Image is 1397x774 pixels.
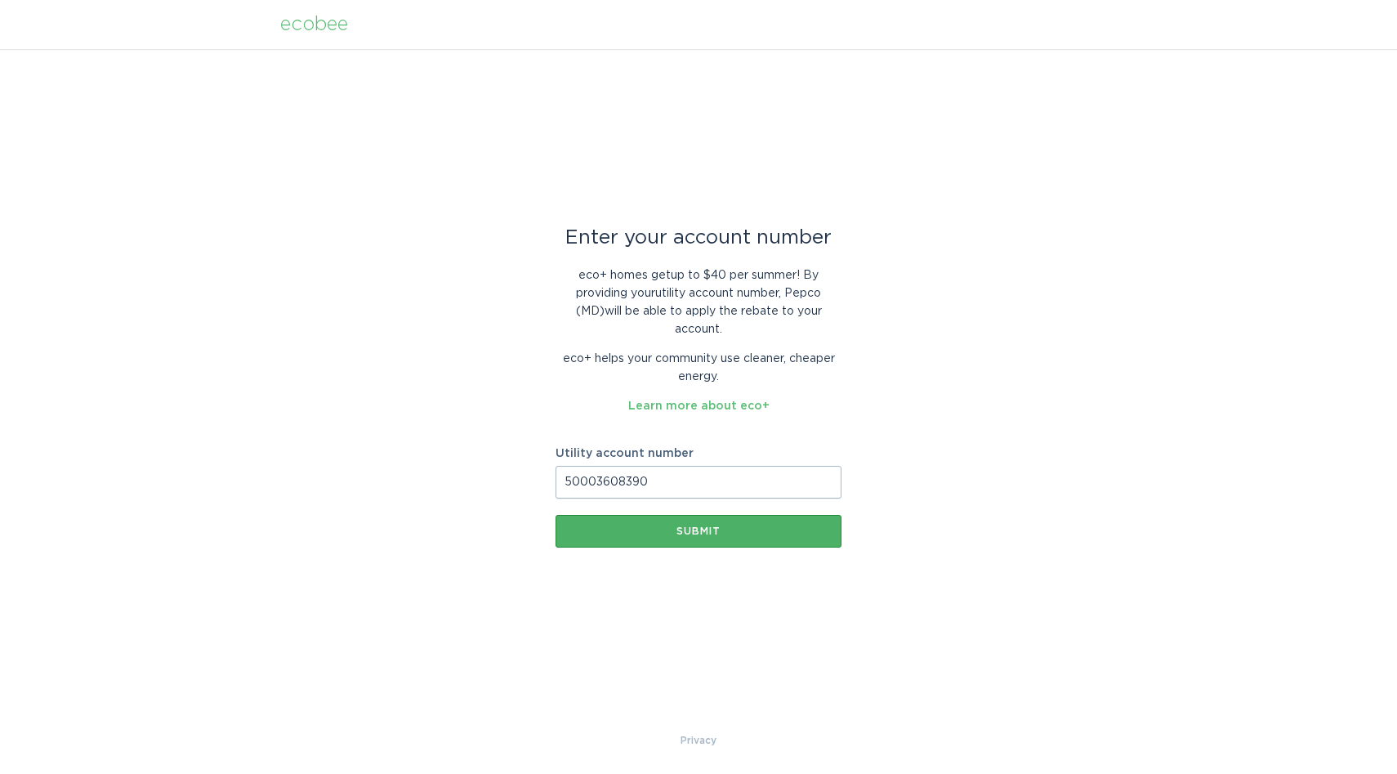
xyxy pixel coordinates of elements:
p: eco+ helps your community use cleaner, cheaper energy. [556,350,841,386]
a: Privacy Policy & Terms of Use [681,731,716,749]
div: Submit [564,526,833,536]
label: Utility account number [556,448,841,459]
button: Submit [556,515,841,548]
div: Enter your account number [556,229,841,247]
a: Learn more about eco+ [628,400,770,412]
p: eco+ homes get up to $40 per summer ! By providing your utility account number , Pepco (MD) will ... [556,266,841,338]
div: ecobee [280,16,348,34]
